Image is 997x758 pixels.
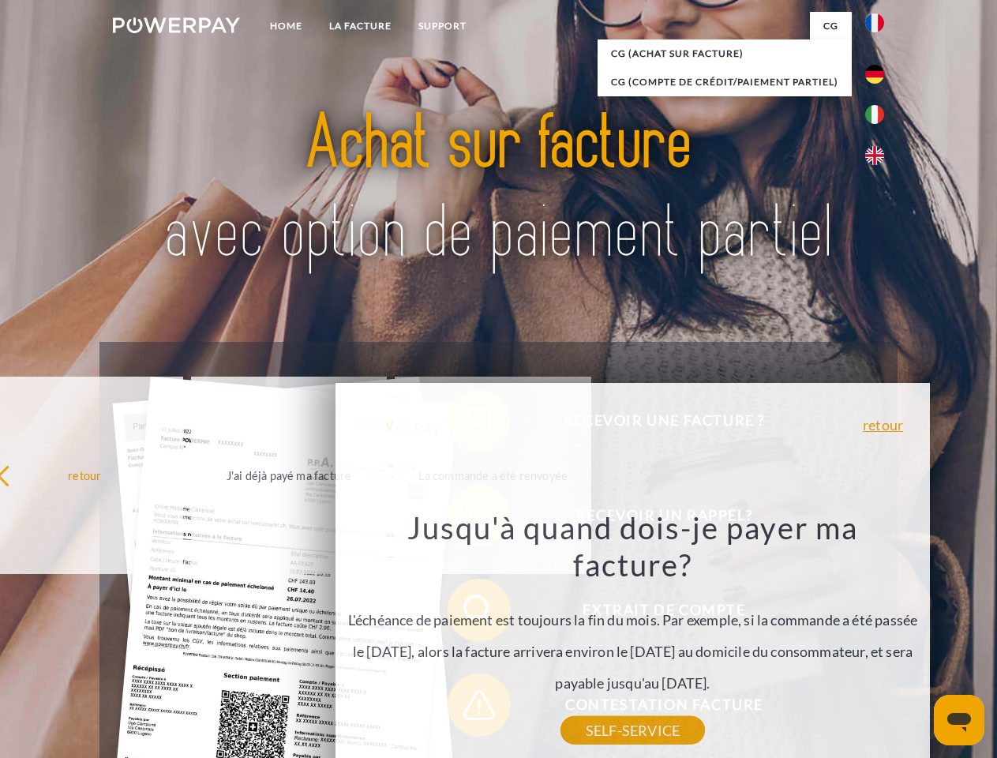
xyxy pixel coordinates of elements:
a: retour [863,418,903,432]
h3: Jusqu'à quand dois-je payer ma facture? [345,508,921,584]
a: CG [810,12,852,40]
a: LA FACTURE [316,12,405,40]
img: it [865,105,884,124]
a: CG (achat sur facture) [598,39,852,68]
div: J'ai déjà payé ma facture [201,464,378,486]
img: en [865,146,884,165]
img: fr [865,13,884,32]
a: SELF-SERVICE [560,716,705,745]
img: logo-powerpay-white.svg [113,17,240,33]
iframe: Bouton de lancement de la fenêtre de messagerie [934,695,984,745]
img: de [865,65,884,84]
a: Home [257,12,316,40]
div: L'échéance de paiement est toujours la fin du mois. Par exemple, si la commande a été passée le [... [345,508,921,730]
img: title-powerpay_fr.svg [151,76,846,302]
a: Support [405,12,480,40]
a: CG (Compte de crédit/paiement partiel) [598,68,852,96]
